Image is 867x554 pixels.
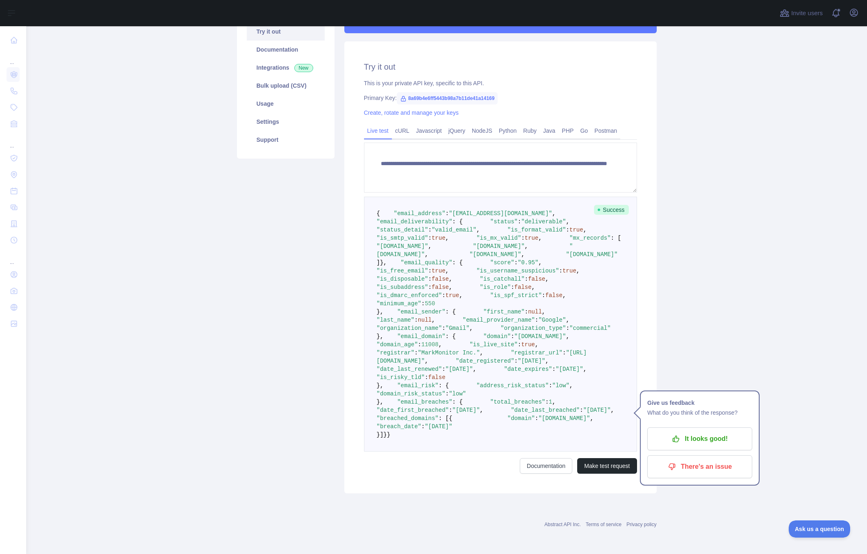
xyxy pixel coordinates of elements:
button: Make test request [577,458,637,474]
span: "[DATE]" [583,407,611,413]
span: ] [377,259,380,266]
span: "0.95" [518,259,538,266]
span: , [611,407,614,413]
span: : [566,325,569,331]
span: : [421,423,425,430]
span: , [469,325,473,331]
button: It looks good! [647,427,752,450]
span: : [414,317,418,323]
a: PHP [559,124,577,137]
span: ] [380,431,383,438]
span: "is_role" [480,284,511,291]
span: : [559,268,562,274]
span: "breached_domains" [377,415,439,422]
span: "email_quality" [401,259,452,266]
p: It looks good! [653,432,746,446]
button: There's an issue [647,455,752,478]
span: , [476,227,480,233]
div: ... [7,49,20,66]
span: , [542,309,545,315]
span: "[DATE]" [555,366,583,372]
span: "date_registered" [456,358,514,364]
span: : [525,309,528,315]
span: "[EMAIL_ADDRESS][DOMAIN_NAME]" [449,210,552,217]
span: , [473,366,476,372]
span: "email_risk" [397,382,439,389]
span: "status_detail" [377,227,428,233]
span: "valid_email" [432,227,476,233]
span: , [525,243,528,250]
span: "[DOMAIN_NAME]" [377,243,428,250]
span: 8a69b4e6ff5443b98a7b11de41a14169 [397,92,498,104]
span: "[DOMAIN_NAME]" [473,243,525,250]
span: true [569,227,583,233]
span: null [418,317,432,323]
span: "low" [449,391,466,397]
span: , [459,292,462,299]
span: , [521,251,524,258]
span: null [528,309,542,315]
span: : { [439,382,449,389]
span: "is_catchall" [480,276,525,282]
a: Bulk upload (CSV) [247,77,325,95]
span: "is_spf_strict" [490,292,542,299]
span: New [294,64,313,72]
span: : [442,325,445,331]
span: , [432,317,435,323]
span: } [387,431,390,438]
span: "is_free_email" [377,268,428,274]
span: "is_disposable" [377,276,428,282]
span: : [552,366,555,372]
span: "total_breaches" [490,399,545,405]
span: : [511,333,514,340]
span: , [566,218,569,225]
span: : [442,292,445,299]
span: , [538,259,542,266]
a: Integrations New [247,59,325,77]
a: Try it out [247,23,325,41]
span: : [535,415,538,422]
span: "registrar" [377,350,414,356]
span: : [428,284,432,291]
span: 550 [425,300,435,307]
span: : [414,350,418,356]
span: , [590,415,593,422]
span: "date_first_breached" [377,407,449,413]
span: "breach_date" [377,423,421,430]
p: There's an issue [653,460,746,474]
span: : [566,227,569,233]
span: , [583,227,587,233]
span: "Gmail" [446,325,470,331]
span: "domain_age" [377,341,418,348]
span: "date_last_renewed" [377,366,442,372]
a: Documentation [247,41,325,59]
a: Java [540,124,559,137]
span: Success [594,205,629,215]
span: : [428,276,432,282]
p: What do you think of the response? [647,408,752,418]
span: "registrar_url" [511,350,562,356]
span: "[DOMAIN_NAME]" [566,251,618,258]
span: "organization_type" [501,325,566,331]
span: : { [446,333,456,340]
span: "email_provider_name" [463,317,535,323]
span: , [552,399,555,405]
span: "is_smtp_valid" [377,235,428,241]
span: "is_live_site" [469,341,518,348]
span: : [446,391,449,397]
span: , [425,358,428,364]
span: : { [446,309,456,315]
span: true [525,235,539,241]
a: Documentation [520,458,572,474]
a: Usage [247,95,325,113]
span: "is_username_suspicious" [476,268,559,274]
span: } [383,431,387,438]
span: : { [452,259,462,266]
span: 11008 [421,341,439,348]
span: { [449,415,452,422]
span: "is_subaddress" [377,284,428,291]
span: , [532,284,535,291]
span: , [428,243,432,250]
span: : [562,350,566,356]
span: "date_expires" [504,366,552,372]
